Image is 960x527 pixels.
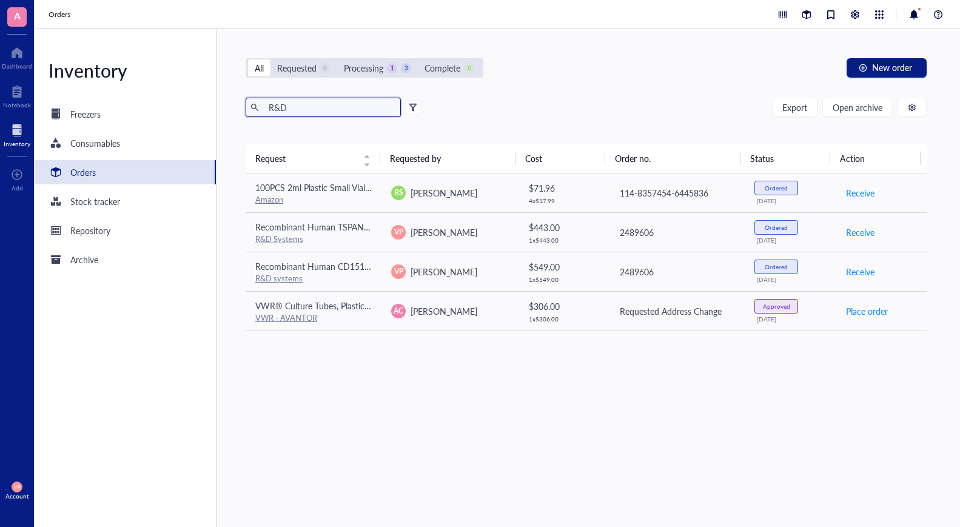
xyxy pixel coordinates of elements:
span: Request [255,152,357,165]
div: $ 71.96 [529,181,599,195]
a: Archive [34,247,216,272]
div: Complete [425,61,460,75]
span: Recombinant Human TSPAN14-LEL Fc Chimera Protein [255,221,463,233]
div: 2489606 [620,265,736,278]
div: Requested Address Change [620,304,736,318]
span: Recombinant Human CD151 Fc Chimera Protein [255,260,438,272]
td: Requested Address Change [609,291,745,331]
div: 1 x $ 306.00 [529,315,599,323]
div: segmented control [246,58,483,78]
span: BS [394,187,403,198]
div: 1 x $ 443.00 [529,237,599,244]
span: VP [394,266,403,277]
div: 0 [464,63,474,73]
span: [PERSON_NAME] [411,266,477,278]
a: Orders [34,160,216,184]
div: Add [12,184,23,192]
th: Status [740,144,830,173]
div: Account [5,492,29,500]
span: Receive [846,226,874,239]
span: Export [782,102,807,112]
span: Place order [846,304,888,318]
span: VP [394,227,403,238]
div: 1 [387,63,397,73]
button: Receive [845,183,875,203]
div: 3 [401,63,411,73]
div: Inventory [34,58,216,82]
div: All [255,61,264,75]
a: R&D Systems [255,233,303,244]
div: Ordered [765,263,788,270]
div: Processing [344,61,383,75]
a: Freezers [34,102,216,126]
span: Receive [846,186,874,200]
a: Notebook [3,82,31,109]
a: Orders [49,8,73,21]
span: [PERSON_NAME] [411,305,477,317]
td: 2489606 [609,252,745,291]
div: 2489606 [620,226,736,239]
td: 2489606 [609,212,745,252]
th: Order no. [605,144,740,173]
a: VWR - AVANTOR [255,312,317,323]
span: New order [872,62,912,72]
th: Requested by [380,144,515,173]
div: 1 x $ 549.00 [529,276,599,283]
span: [PERSON_NAME] [411,226,477,238]
div: Ordered [765,184,788,192]
th: Action [830,144,920,173]
div: $ 306.00 [529,300,599,313]
div: Notebook [3,101,31,109]
a: Stock tracker [34,189,216,213]
div: Orders [70,166,96,179]
button: New order [847,58,927,78]
span: Receive [846,265,874,278]
span: VWR® Culture Tubes, Plastic, with Dual-Position Caps [255,300,459,312]
input: Find orders in table [264,98,396,116]
div: 0 [320,63,331,73]
div: $ 443.00 [529,221,599,234]
div: Ordered [765,224,788,231]
button: Open archive [822,98,893,117]
a: Repository [34,218,216,243]
span: VP [14,484,20,489]
span: [PERSON_NAME] [411,187,477,199]
div: Stock tracker [70,195,120,208]
a: R&D systems [255,272,303,284]
div: 4 x $ 17.99 [529,197,599,204]
th: Cost [515,144,605,173]
div: Inventory [4,140,30,147]
span: Open archive [833,102,882,112]
span: AC [394,306,403,317]
div: [DATE] [757,315,826,323]
a: Inventory [4,121,30,147]
div: $ 549.00 [529,260,599,274]
div: Requested [277,61,317,75]
button: Receive [845,223,875,242]
div: [DATE] [757,197,826,204]
button: Receive [845,262,875,281]
a: Amazon [255,193,283,205]
a: Consumables [34,131,216,155]
div: Consumables [70,136,120,150]
div: Repository [70,224,110,237]
div: Approved [763,303,790,310]
a: Dashboard [2,43,32,70]
button: Export [772,98,817,117]
div: [DATE] [757,237,826,244]
button: Place order [845,301,888,321]
span: A [14,8,21,23]
div: Archive [70,253,98,266]
div: Freezers [70,107,101,121]
div: [DATE] [757,276,826,283]
td: 114-8357454-6445836 [609,173,745,213]
span: 100PCS 2ml Plastic Small Vials with Screw Caps Sample Tubes Cryotubes,PP Material, Free from DNas... [255,181,736,193]
th: Request [246,144,381,173]
div: 114-8357454-6445836 [620,186,736,200]
div: Dashboard [2,62,32,70]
